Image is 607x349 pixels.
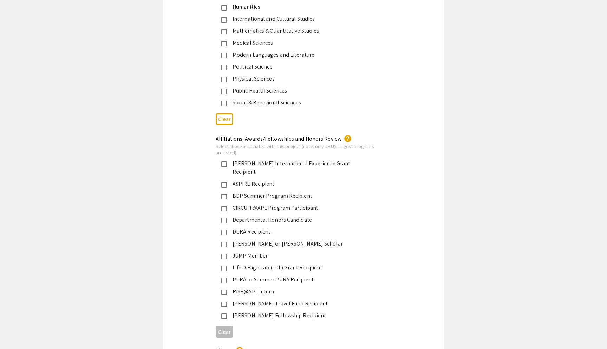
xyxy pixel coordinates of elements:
[227,311,374,320] div: [PERSON_NAME] Fellowship Recipient
[227,204,374,212] div: CIRCUIT@APL Program Participant
[227,63,374,71] div: Political Science
[227,180,374,188] div: ASPIRE Recipient
[227,299,374,308] div: [PERSON_NAME] Travel Fund Recipient
[344,134,352,143] mat-icon: help
[227,216,374,224] div: Departmental Honors Candidate
[227,99,374,107] div: Social & Behavioral Sciences
[227,51,374,59] div: Modern Languages and Literature
[227,252,374,260] div: JUMP Member
[227,228,374,236] div: DURA Recipient
[216,326,233,338] button: Clear
[227,75,374,83] div: Physical Sciences
[227,287,374,296] div: RISE@APL Intern
[227,240,374,248] div: [PERSON_NAME] or [PERSON_NAME] Scholar
[227,39,374,47] div: Medical Sciences
[227,159,374,176] div: [PERSON_NAME] International Experience Grant Recipient
[227,27,374,35] div: Mathematics & Quantitative Studies
[227,192,374,200] div: BDP Summer Program Recipient
[227,264,374,272] div: Life Design Lab (LDL) Grant Recipient
[216,143,380,156] div: Select those associated with this project (note: only JHU's largest programs are listed).
[227,275,374,284] div: PURA or Summer PURA Recipient
[227,3,374,11] div: Humanities
[5,317,30,344] iframe: Chat
[227,87,374,95] div: Public Health Sciences
[216,135,341,142] mat-label: Affiliations, Awards/Fellowships and Honors Review
[216,113,233,125] button: Clear
[227,15,374,23] div: International and Cultural Studies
